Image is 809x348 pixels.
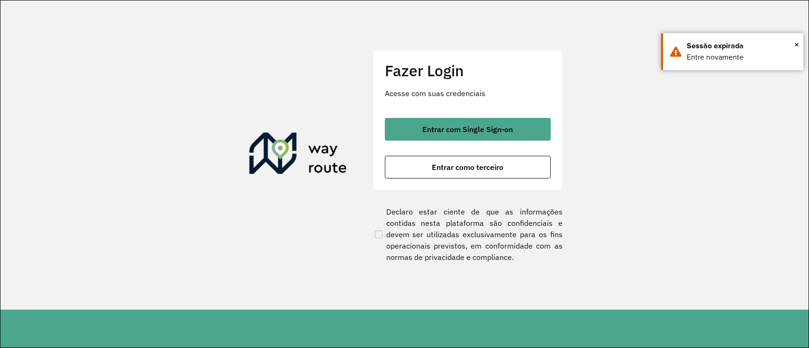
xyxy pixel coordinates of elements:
[794,37,799,52] span: ×
[385,156,551,178] button: button
[432,163,503,171] span: Entrar como terceiro
[687,52,796,63] div: Entre novamente
[373,206,563,263] label: Declaro estar ciente de que as informações contidas nesta plataforma são confidenciais e devem se...
[794,37,799,52] button: Close
[385,118,551,141] button: button
[687,40,796,52] div: Sessão expirada
[249,133,347,178] img: Roteirizador AmbevTech
[385,88,551,99] p: Acesse com suas credenciais
[385,62,551,80] h2: Fazer Login
[422,125,513,133] span: Entrar com Single Sign-on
